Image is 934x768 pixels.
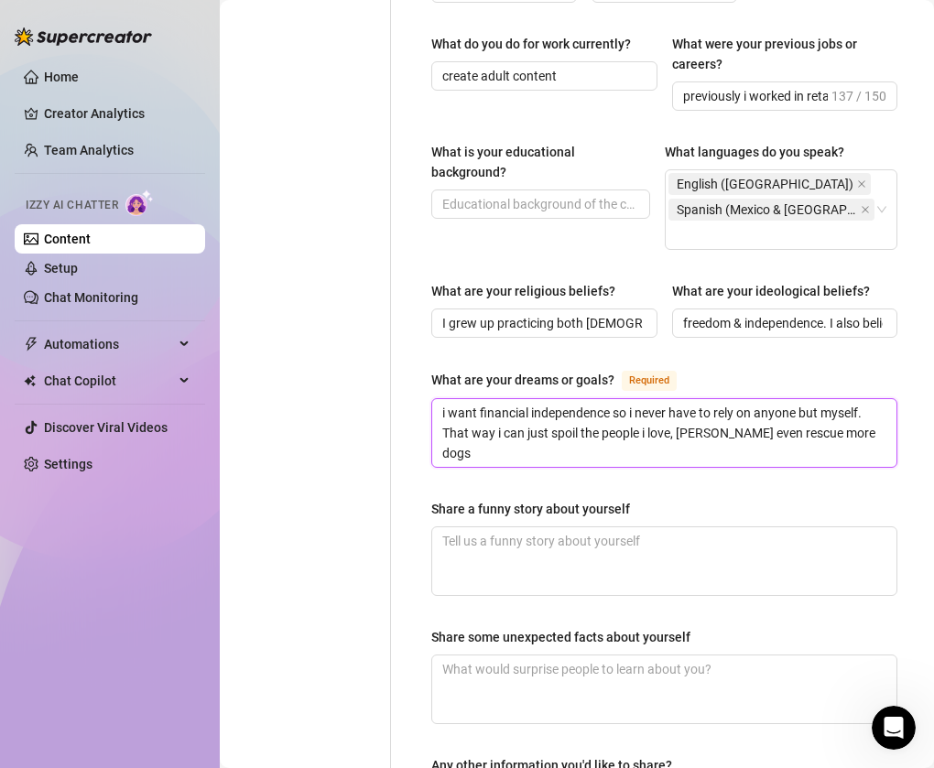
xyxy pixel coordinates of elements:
textarea: What are your dreams or goals? [432,399,896,467]
span: Spanish (Mexico & Central America) [668,199,875,221]
div: Share some unexpected facts about yourself [431,627,690,647]
label: What do you do for work currently? [431,34,644,54]
a: Settings [44,457,92,471]
a: Setup [44,261,78,276]
a: Discover Viral Videos [44,420,168,435]
div: What are your dreams or goals? [431,370,614,390]
textarea: Share some unexpected facts about yourself [432,655,896,723]
input: What are your religious beliefs? [442,313,643,333]
a: Chat Monitoring [44,290,138,305]
div: What languages do you speak? [665,142,844,162]
a: Creator Analytics [44,99,190,128]
span: thunderbolt [24,337,38,352]
label: Share a funny story about yourself [431,499,643,519]
label: What are your ideological beliefs? [672,281,883,301]
img: logo-BBDzfeDw.svg [15,27,152,46]
div: Share a funny story about yourself [431,499,630,519]
span: Izzy AI Chatter [26,197,118,214]
span: close [857,179,866,189]
input: What languages do you speak? [668,224,672,246]
a: Team Analytics [44,143,134,157]
div: What is your educational background? [431,142,637,182]
label: What is your educational background? [431,142,650,182]
textarea: Share a funny story about yourself [432,527,896,595]
input: What were your previous jobs or careers? [683,86,829,106]
label: Share some unexpected facts about yourself [431,627,703,647]
span: Spanish (Mexico & [GEOGRAPHIC_DATA]) [677,200,858,220]
iframe: Intercom live chat [872,706,916,750]
div: What were your previous jobs or careers? [672,34,885,74]
label: What are your dreams or goals? [431,369,697,391]
input: What do you do for work currently? [442,66,643,86]
input: What are your ideological beliefs? [683,313,884,333]
div: What are your religious beliefs? [431,281,615,301]
span: close [861,205,870,214]
span: 137 / 150 [831,86,886,106]
a: Home [44,70,79,84]
img: Chat Copilot [24,374,36,387]
label: What were your previous jobs or careers? [672,34,898,74]
span: Automations [44,330,174,359]
div: What do you do for work currently? [431,34,631,54]
a: Content [44,232,91,246]
span: English ([GEOGRAPHIC_DATA]) [677,174,853,194]
div: What are your ideological beliefs? [672,281,870,301]
span: Chat Copilot [44,366,174,395]
input: What is your educational background? [442,194,635,214]
label: What languages do you speak? [665,142,857,162]
img: AI Chatter [125,189,154,216]
span: English (US) [668,173,871,195]
label: What are your religious beliefs? [431,281,628,301]
span: Required [622,371,677,391]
